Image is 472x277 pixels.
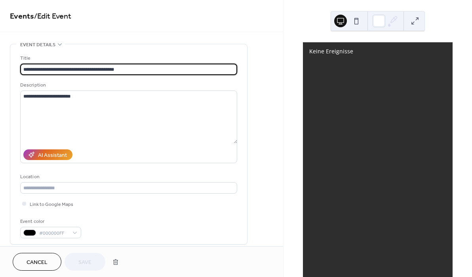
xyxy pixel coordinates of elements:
a: Events [10,9,34,24]
span: Event details [20,41,55,49]
div: Location [20,173,236,181]
button: AI Assistant [23,149,72,160]
div: Event color [20,217,80,226]
span: / Edit Event [34,9,71,24]
span: #000000FF [39,229,69,237]
button: Cancel [13,253,61,271]
div: Title [20,54,236,62]
div: Description [20,81,236,89]
div: Keine Ereignisse [309,47,446,55]
span: Link to Google Maps [30,200,73,209]
div: AI Assistant [38,151,67,160]
span: Cancel [27,258,48,267]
